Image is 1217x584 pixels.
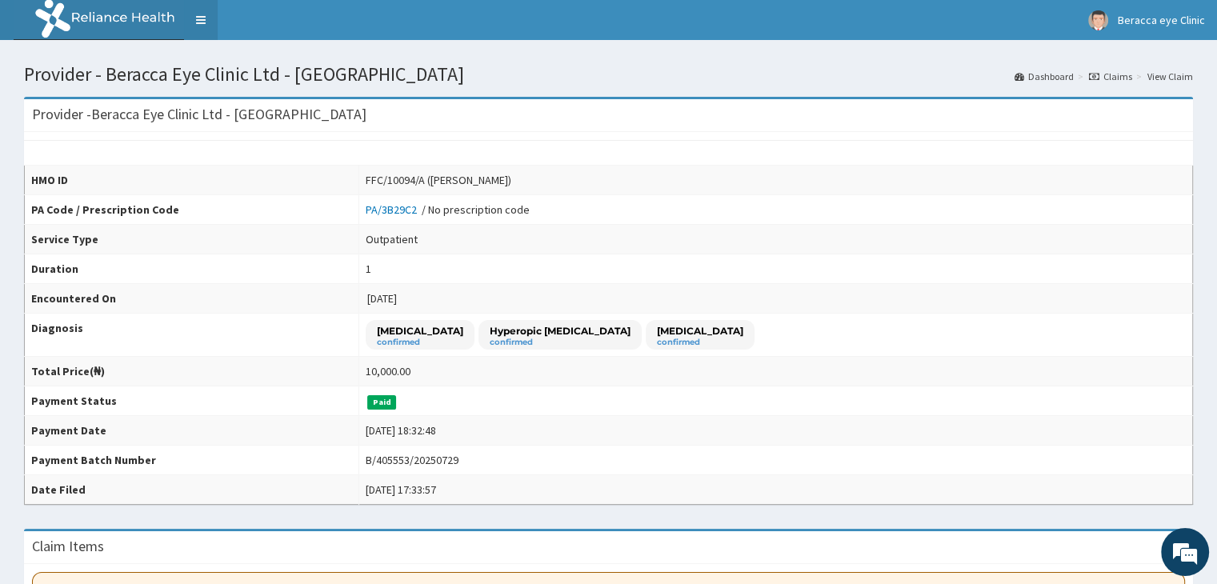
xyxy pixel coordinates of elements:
[25,195,359,225] th: PA Code / Prescription Code
[366,202,422,217] a: PA/3B29C2
[367,395,396,410] span: Paid
[366,261,371,277] div: 1
[8,403,305,459] textarea: Type your message and hit 'Enter'
[366,452,458,468] div: B/405553/20250729
[1118,13,1205,27] span: Beracca eye Clinic
[366,231,418,247] div: Outpatient
[25,225,359,254] th: Service Type
[366,363,410,379] div: 10,000.00
[262,8,301,46] div: Minimize live chat window
[30,80,65,120] img: d_794563401_company_1708531726252_794563401
[25,386,359,416] th: Payment Status
[25,254,359,284] th: Duration
[32,539,104,554] h3: Claim Items
[1015,70,1074,83] a: Dashboard
[25,446,359,475] th: Payment Batch Number
[366,482,436,498] div: [DATE] 17:33:57
[657,324,743,338] p: [MEDICAL_DATA]
[25,284,359,314] th: Encountered On
[1088,10,1108,30] img: User Image
[1089,70,1132,83] a: Claims
[1147,70,1193,83] a: View Claim
[367,291,397,306] span: [DATE]
[32,107,366,122] h3: Provider - Beracca Eye Clinic Ltd - [GEOGRAPHIC_DATA]
[25,314,359,357] th: Diagnosis
[490,324,631,338] p: Hyperopic [MEDICAL_DATA]
[377,324,463,338] p: [MEDICAL_DATA]
[377,338,463,346] small: confirmed
[93,185,221,346] span: We're online!
[490,338,631,346] small: confirmed
[366,202,530,218] div: / No prescription code
[25,416,359,446] th: Payment Date
[83,90,269,110] div: Chat with us now
[25,166,359,195] th: HMO ID
[24,64,1193,85] h1: Provider - Beracca Eye Clinic Ltd - [GEOGRAPHIC_DATA]
[366,172,511,188] div: FFC/10094/A ([PERSON_NAME])
[366,422,436,438] div: [DATE] 18:32:48
[25,475,359,505] th: Date Filed
[657,338,743,346] small: confirmed
[25,357,359,386] th: Total Price(₦)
